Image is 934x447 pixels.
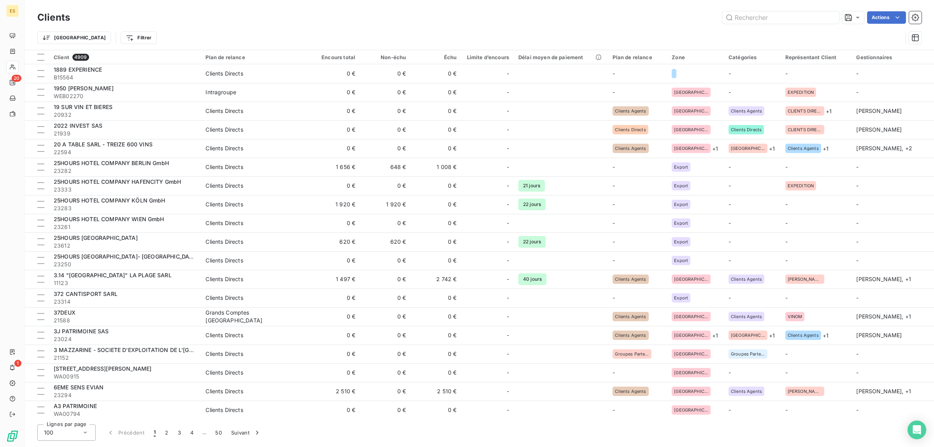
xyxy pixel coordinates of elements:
div: Clients Directs [205,182,243,190]
span: 22 jours [518,236,546,248]
span: - [729,89,731,95]
td: 0 € [360,307,411,326]
span: - [729,220,731,226]
div: Clients Directs [205,144,243,152]
span: - [507,275,509,283]
span: - [785,294,788,301]
span: - [856,369,859,376]
button: Précédent [102,424,149,441]
button: [GEOGRAPHIC_DATA] [37,32,111,44]
div: [PERSON_NAME] , + 1 [856,275,929,283]
span: 23294 [54,391,196,399]
span: 1889 EXPERIENCE [54,66,102,73]
td: 0 € [309,363,360,382]
span: 100 [44,429,53,436]
td: 620 € [360,232,411,251]
td: 0 € [309,139,360,158]
span: [GEOGRAPHIC_DATA] [674,109,708,113]
td: 0 € [309,83,360,102]
div: Catégories [729,54,776,60]
td: 648 € [360,158,411,176]
td: 0 € [309,102,360,120]
span: 20 A TABLE SARL - TREIZE 600 VINS [54,141,153,148]
span: Export [674,296,688,300]
span: 19 SUR VIN ET BIERES [54,104,112,110]
button: 1 [149,424,160,441]
span: Clients Agents [615,333,646,338]
td: 0 € [309,251,360,270]
div: Clients Directs [205,406,243,414]
span: 23333 [54,186,196,194]
span: - [507,182,509,190]
span: - [613,257,615,264]
span: 25HOURS HOTEL COMPANY WIEN GmbH [54,216,164,222]
span: … [198,426,211,439]
span: 23024 [54,335,196,343]
div: Clients Directs [205,201,243,208]
span: 21588 [54,317,196,324]
span: - [613,369,615,376]
td: 0 € [309,326,360,345]
div: Clients Directs [205,257,243,264]
td: 0 € [309,176,360,195]
span: 21152 [54,354,196,362]
input: Rechercher [722,11,839,24]
div: [PERSON_NAME] , + 1 [856,313,929,320]
div: Clients Directs [205,219,243,227]
span: - [613,407,615,413]
span: - [856,238,859,245]
div: Échu [415,54,456,60]
td: 0 € [411,307,461,326]
span: 23261 [54,223,196,231]
span: 25HOURS HOTEL COMPANY KÖLN GmbH [54,197,165,204]
td: 0 € [360,382,411,401]
td: 0 € [411,102,461,120]
div: Intragroupe [205,88,236,96]
td: 1 008 € [411,158,461,176]
span: WA00915 [54,373,196,380]
span: 23314 [54,298,196,306]
div: [PERSON_NAME] , + 1 [856,387,929,395]
td: 0 € [411,139,461,158]
span: - [613,201,615,208]
td: 0 € [411,64,461,83]
span: - [507,219,509,227]
div: Clients Directs [205,331,243,339]
td: 0 € [360,289,411,307]
span: Export [674,221,688,225]
td: 0 € [360,270,411,289]
td: 1 920 € [360,195,411,214]
span: - [856,70,859,77]
div: Zone [672,54,719,60]
span: 3 MAZZARINE - SOCIETE D'EXPLOITATION DE L'[GEOGRAPHIC_DATA] [54,347,239,353]
span: - [856,201,859,208]
span: [PERSON_NAME] [856,126,902,133]
td: 0 € [309,64,360,83]
span: + 1 [769,144,775,153]
span: 25HOURS HOTEL COMPANY HAFENCITY GmbH [54,178,181,185]
span: WA00794 [54,410,196,418]
span: 2022 INVEST SAS [54,122,102,129]
span: - [785,257,788,264]
td: 0 € [411,289,461,307]
span: - [785,369,788,376]
span: 23250 [54,260,196,268]
span: 21939 [54,130,196,137]
td: 0 € [411,326,461,345]
button: Filtrer [121,32,156,44]
div: Encours total [314,54,355,60]
td: 0 € [360,251,411,270]
td: 0 € [309,345,360,363]
span: - [856,89,859,95]
td: 0 € [360,326,411,345]
td: 0 € [360,176,411,195]
td: 0 € [360,64,411,83]
span: 23283 [54,204,196,212]
span: - [507,294,509,302]
span: - [856,294,859,301]
span: [PERSON_NAME] [788,389,822,394]
div: Grands Comptes [GEOGRAPHIC_DATA] [205,309,303,324]
span: Export [674,165,688,169]
span: - [507,331,509,339]
span: [GEOGRAPHIC_DATA] [674,408,708,412]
